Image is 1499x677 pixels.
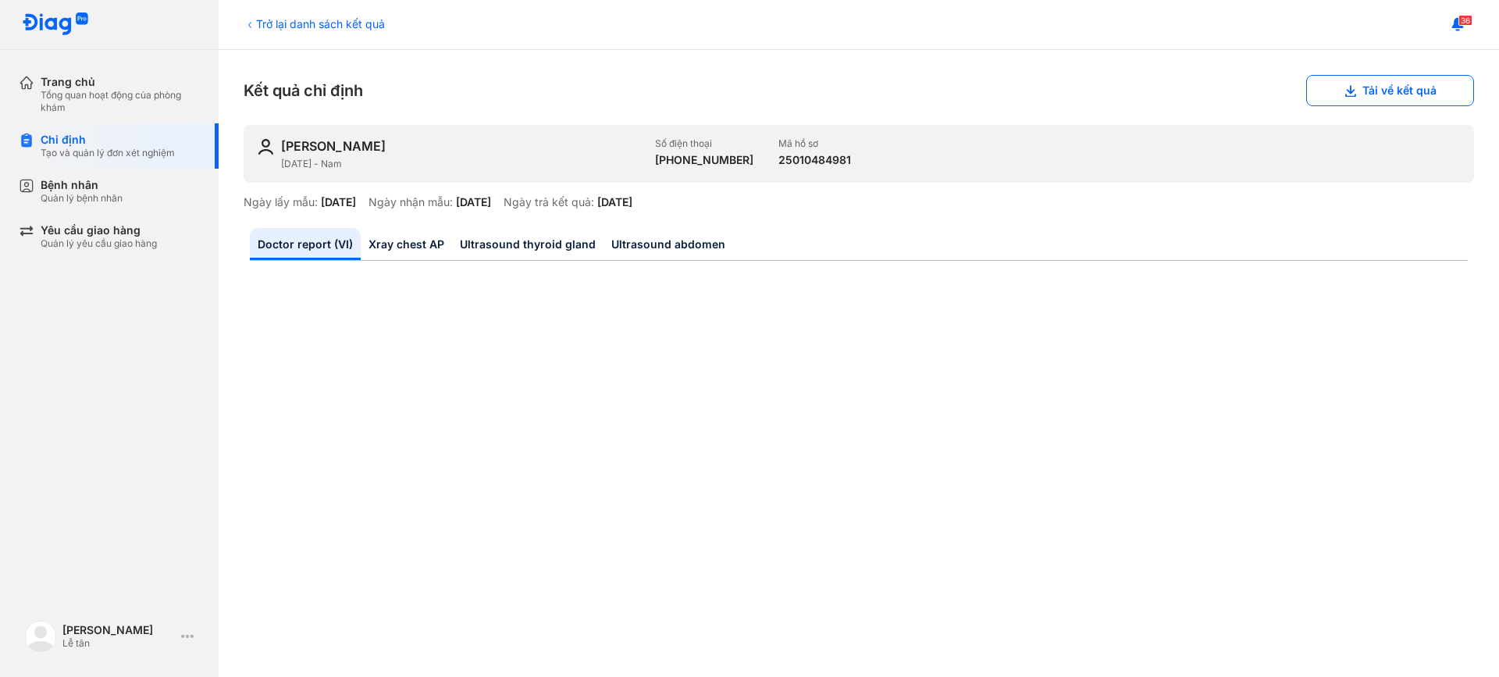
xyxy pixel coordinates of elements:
div: Ngày lấy mẫu: [244,195,318,209]
div: Quản lý yêu cầu giao hàng [41,237,157,250]
div: Bệnh nhân [41,178,123,192]
div: Quản lý bệnh nhân [41,192,123,205]
img: logo [25,621,56,652]
div: Chỉ định [41,133,175,147]
img: user-icon [256,137,275,156]
div: [PERSON_NAME] [281,137,386,155]
div: 25010484981 [778,153,851,167]
div: Tạo và quản lý đơn xét nghiệm [41,147,175,159]
img: logo [22,12,89,37]
div: Yêu cầu giao hàng [41,223,157,237]
a: Ultrasound thyroid gland [452,228,604,260]
div: Trở lại danh sách kết quả [244,16,385,32]
div: Số điện thoại [655,137,753,150]
div: Tổng quan hoạt động của phòng khám [41,89,200,114]
div: [PERSON_NAME] [62,623,175,637]
div: Ngày trả kết quả: [504,195,594,209]
div: Ngày nhận mẫu: [369,195,453,209]
div: [DATE] [597,195,632,209]
a: Doctor report (VI) [250,228,361,260]
a: Ultrasound abdomen [604,228,733,260]
div: [DATE] [456,195,491,209]
div: Mã hồ sơ [778,137,851,150]
div: [PHONE_NUMBER] [655,153,753,167]
a: Xray chest AP [361,228,452,260]
div: Lễ tân [62,637,175,650]
div: [DATE] [321,195,356,209]
div: [DATE] - Nam [281,158,643,170]
button: Tải về kết quả [1306,75,1474,106]
span: 36 [1458,15,1472,26]
div: Kết quả chỉ định [244,75,1474,106]
div: Trang chủ [41,75,200,89]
